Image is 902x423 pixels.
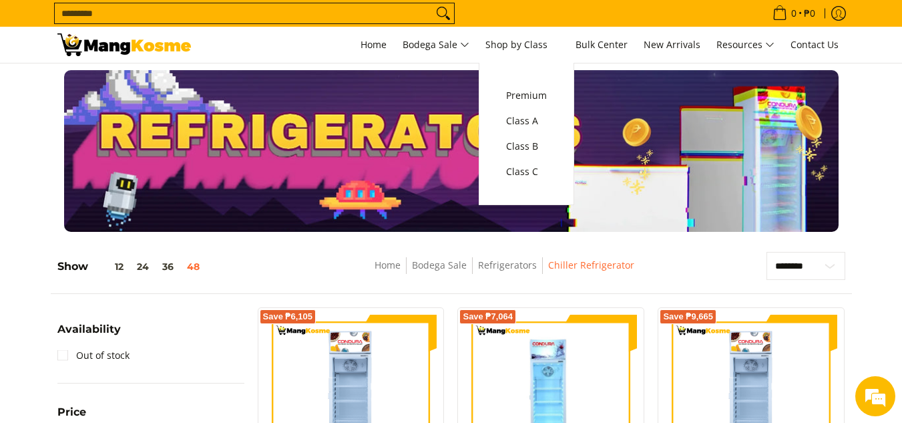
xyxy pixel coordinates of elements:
[499,134,553,159] a: Class B
[499,159,553,184] a: Class C
[506,138,547,155] span: Class B
[403,37,469,53] span: Bodega Sale
[506,164,547,180] span: Class C
[791,38,839,51] span: Contact Us
[499,83,553,108] a: Premium
[180,261,206,272] button: 48
[204,27,845,63] nav: Main Menu
[663,313,713,321] span: Save ₱9,665
[57,260,206,273] h5: Show
[644,38,700,51] span: New Arrivals
[768,6,819,21] span: •
[548,257,634,274] span: Chiller Refrigerator
[412,259,467,271] a: Bodega Sale
[576,38,628,51] span: Bulk Center
[88,261,130,272] button: 12
[637,27,707,63] a: New Arrivals
[478,259,537,271] a: Refrigerators
[361,38,387,51] span: Home
[716,37,774,53] span: Resources
[463,313,513,321] span: Save ₱7,064
[784,27,845,63] a: Contact Us
[156,261,180,272] button: 36
[57,407,86,418] span: Price
[57,345,130,366] a: Out of stock
[263,313,313,321] span: Save ₱6,105
[433,3,454,23] button: Search
[285,257,724,287] nav: Breadcrumbs
[569,27,634,63] a: Bulk Center
[802,9,817,18] span: ₱0
[57,33,191,56] img: Bodega Sale Refrigerator l Mang Kosme: Home Appliances Warehouse Sale Chiller Refrigerator
[485,37,559,53] span: Shop by Class
[499,108,553,134] a: Class A
[354,27,393,63] a: Home
[479,27,566,63] a: Shop by Class
[710,27,781,63] a: Resources
[396,27,476,63] a: Bodega Sale
[506,113,547,130] span: Class A
[375,259,401,271] a: Home
[57,324,121,345] summary: Open
[506,88,547,104] span: Premium
[130,261,156,272] button: 24
[789,9,799,18] span: 0
[57,324,121,335] span: Availability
